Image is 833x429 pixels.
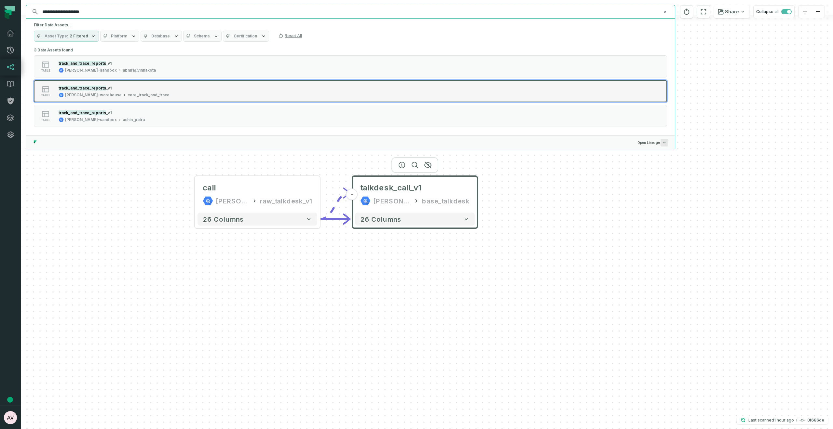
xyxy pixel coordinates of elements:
[106,110,112,115] span: _v1
[234,34,257,39] span: Certification
[807,418,824,422] h4: 0f686de
[123,68,156,73] div: abhiraj_vinnakota
[45,34,68,39] span: Asset Type
[26,46,675,135] div: Suggestions
[737,416,828,424] button: Last scanned[DATE] 11:50:07 AM0f686de
[812,6,825,18] button: zoom out
[106,61,112,66] span: _v1
[216,196,249,206] div: juul-warehouse
[360,183,421,193] span: talkdesk_call_v1
[194,34,210,39] span: Schema
[34,105,667,127] button: table[PERSON_NAME]-sandboxachin_patra
[65,68,117,73] div: juul-sandbox
[34,80,667,102] button: table[PERSON_NAME]-warehousecore_track_and_trace
[59,61,106,66] mark: track_and_trace_reports
[203,215,244,223] span: 26 columns
[360,215,401,223] span: 26 columns
[59,86,106,90] mark: track_and_trace_reports
[373,196,410,206] div: juul-warehouse
[34,46,667,135] div: 3 Data Assets found
[34,22,667,28] h5: Filter Data Assets...
[774,418,794,422] relative-time: Aug 11, 2025, 11:50 AM EDT
[41,69,50,72] span: table
[748,417,794,423] p: Last scanned
[106,86,112,90] span: _v1
[41,94,50,97] span: table
[123,117,145,122] div: achin_patra
[203,183,216,193] div: call
[65,92,122,98] div: juul-warehouse
[662,8,668,15] button: Clear search query
[714,5,749,18] button: Share
[276,31,305,41] button: Reset All
[34,55,667,77] button: table[PERSON_NAME]-sandboxabhiraj_vinnakota
[422,196,470,206] div: base_talkdesk
[41,118,50,122] span: table
[320,193,350,219] g: Edge from 8ed846e4331b5bd9c46f496dafcfba05 to 87a76970375817496b6c5f4de1cf4bb1
[100,31,139,42] button: Platform
[661,139,668,146] span: Press ↵ to add a new Data Asset to the graph
[260,196,312,206] div: raw_talkdesk_v1
[4,411,17,424] img: avatar of Abhiraj Vinnakota
[111,34,127,39] span: Platform
[7,397,13,403] div: Tooltip anchor
[128,92,170,98] div: core_track_and_trace
[151,34,170,39] span: Database
[753,5,795,18] button: Collapse all
[183,31,222,42] button: Schema
[65,117,117,122] div: juul-sandbox
[59,110,106,115] mark: track_and_trace_reports
[141,31,182,42] button: Database
[637,139,668,146] span: Open Lineage
[34,31,99,42] button: Asset Type2 Filtered
[70,34,88,39] span: 2 Filtered
[346,188,358,200] button: -
[223,31,269,42] button: Certification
